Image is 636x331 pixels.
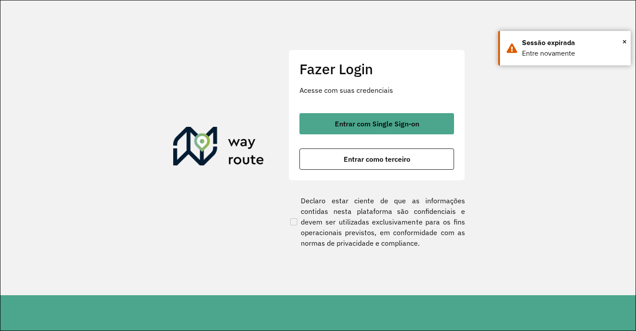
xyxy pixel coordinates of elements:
h2: Fazer Login [299,61,454,77]
button: button [299,148,454,170]
img: Roteirizador AmbevTech [173,127,264,169]
div: Sessão expirada [522,38,624,48]
div: Entre novamente [522,48,624,59]
span: × [622,35,627,48]
button: button [299,113,454,134]
button: Close [622,35,627,48]
label: Declaro estar ciente de que as informações contidas nesta plataforma são confidenciais e devem se... [288,195,465,248]
p: Acesse com suas credenciais [299,85,454,95]
span: Entrar como terceiro [344,156,410,163]
span: Entrar com Single Sign-on [335,120,419,127]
